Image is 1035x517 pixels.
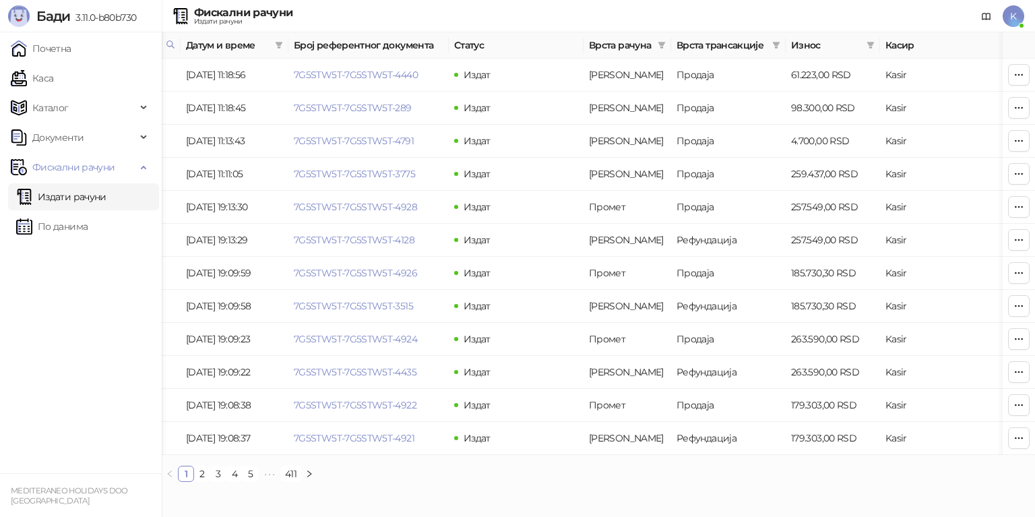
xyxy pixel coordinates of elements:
span: filter [658,41,666,49]
span: Износ [791,38,861,53]
td: Промет [584,257,671,290]
div: Издати рачуни [194,18,292,25]
span: Издат [464,102,491,114]
td: Рефундација [671,422,786,455]
span: Издат [464,432,491,444]
td: [DATE] 11:18:56 [181,59,288,92]
a: 7G5STW5T-7G5STW5T-4922 [294,399,416,411]
td: Промет [584,389,671,422]
td: 61.223,00 RSD [786,59,880,92]
td: [DATE] 19:08:37 [181,422,288,455]
td: Продаја [671,323,786,356]
td: Аванс [584,158,671,191]
a: 7G5STW5T-7G5STW5T-4921 [294,432,414,444]
span: Издат [464,333,491,345]
span: Врста рачуна [589,38,652,53]
span: Издат [464,300,491,312]
span: Издат [464,234,491,246]
a: 3 [211,466,226,481]
td: Продаја [671,389,786,422]
td: Промет [584,323,671,356]
span: left [166,470,174,478]
span: Издат [464,69,491,81]
td: Аванс [584,92,671,125]
td: 185.730,30 RSD [786,290,880,323]
td: 263.590,00 RSD [786,356,880,389]
li: 1 [178,466,194,482]
td: [DATE] 19:13:30 [181,191,288,224]
td: [DATE] 11:13:43 [181,125,288,158]
td: Рефундација [671,290,786,323]
th: Број референтног документа [288,32,449,59]
td: [DATE] 19:09:22 [181,356,288,389]
td: Промет [584,191,671,224]
span: Издат [464,399,491,411]
td: Аванс [584,290,671,323]
button: right [301,466,317,482]
td: Рефундација [671,356,786,389]
div: Фискални рачуни [194,7,292,18]
td: [DATE] 19:09:59 [181,257,288,290]
td: 263.590,00 RSD [786,323,880,356]
small: MEDITERANEO HOLIDAYS DOO [GEOGRAPHIC_DATA] [11,486,128,506]
td: Аванс [584,59,671,92]
button: left [162,466,178,482]
li: Следећа страна [301,466,317,482]
a: Почетна [11,35,71,62]
span: Бади [36,8,70,24]
span: right [305,470,313,478]
th: Врста трансакције [671,32,786,59]
span: Врста трансакције [677,38,767,53]
td: Продаја [671,191,786,224]
span: filter [275,41,283,49]
td: Аванс [584,224,671,257]
a: 7G5STW5T-7G5STW5T-4791 [294,135,414,147]
a: 411 [281,466,301,481]
a: По данима [16,213,88,240]
td: 185.730,30 RSD [786,257,880,290]
a: 7G5STW5T-7G5STW5T-289 [294,102,412,114]
span: 3.11.0-b80b730 [70,11,136,24]
td: 4.700,00 RSD [786,125,880,158]
th: Статус [449,32,584,59]
td: Продаја [671,257,786,290]
a: 2 [195,466,210,481]
td: 98.300,00 RSD [786,92,880,125]
a: Каса [11,65,53,92]
li: Следећих 5 Страна [259,466,280,482]
span: Каталог [32,94,69,121]
a: 4 [227,466,242,481]
img: Logo [8,5,30,27]
td: 257.549,00 RSD [786,191,880,224]
a: 1 [179,466,193,481]
td: Аванс [584,422,671,455]
td: Продаја [671,158,786,191]
span: filter [772,41,780,49]
td: Продаја [671,125,786,158]
span: Издат [464,366,491,378]
a: Документација [976,5,997,27]
a: 7G5STW5T-7G5STW5T-4928 [294,201,417,213]
span: filter [655,35,668,55]
li: 2 [194,466,210,482]
span: Датум и време [186,38,270,53]
td: 179.303,00 RSD [786,389,880,422]
td: 179.303,00 RSD [786,422,880,455]
span: filter [867,41,875,49]
td: 257.549,00 RSD [786,224,880,257]
span: Издат [464,201,491,213]
td: 259.437,00 RSD [786,158,880,191]
td: Рефундација [671,224,786,257]
li: 4 [226,466,243,482]
td: [DATE] 19:08:38 [181,389,288,422]
td: [DATE] 19:13:29 [181,224,288,257]
span: K [1003,5,1024,27]
td: [DATE] 19:09:58 [181,290,288,323]
td: Продаја [671,92,786,125]
span: Издат [464,135,491,147]
li: 411 [280,466,301,482]
span: Фискални рачуни [32,154,115,181]
span: filter [770,35,783,55]
td: [DATE] 11:11:05 [181,158,288,191]
td: Аванс [584,125,671,158]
